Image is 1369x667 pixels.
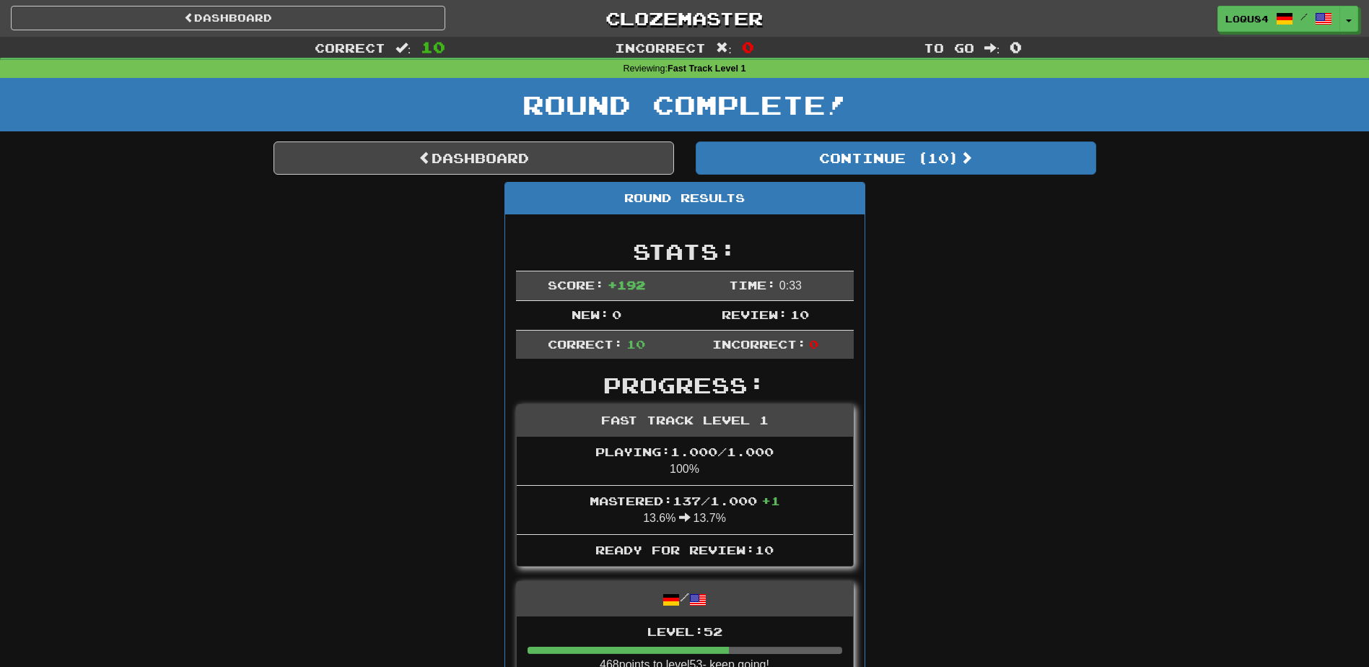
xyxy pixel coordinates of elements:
strong: Fast Track Level 1 [668,64,746,74]
span: Correct [315,40,385,55]
span: 0 [809,337,818,351]
span: Score: [548,278,604,292]
span: 10 [421,38,445,56]
a: loqu84 / [1217,6,1340,32]
span: : [395,42,411,54]
span: Mastered: 137 / 1.000 [590,494,780,507]
span: 0 [612,308,621,321]
span: : [716,42,732,54]
span: 0 : 33 [779,279,802,292]
span: Ready for Review: 10 [595,543,774,557]
span: : [984,42,1000,54]
div: Round Results [505,183,865,214]
h2: Stats: [516,240,854,263]
span: Incorrect: [712,337,806,351]
span: 10 [790,308,809,321]
span: Review: [722,308,787,321]
span: New: [572,308,609,321]
div: Fast Track Level 1 [517,405,853,437]
span: / [1300,12,1308,22]
span: To go [924,40,974,55]
a: Dashboard [11,6,445,30]
span: Playing: 1.000 / 1.000 [595,445,774,458]
li: 100% [517,437,853,486]
li: 13.6% 13.7% [517,485,853,535]
span: + 1 [761,494,780,507]
span: + 192 [608,278,645,292]
a: Clozemaster [467,6,901,31]
h2: Progress: [516,373,854,397]
a: Dashboard [274,141,674,175]
span: 0 [1010,38,1022,56]
span: Correct: [548,337,623,351]
span: Incorrect [615,40,706,55]
h1: Round Complete! [5,90,1364,119]
span: loqu84 [1225,12,1269,25]
span: 0 [742,38,754,56]
span: Level: 52 [647,624,722,638]
div: / [517,582,853,616]
span: 10 [626,337,645,351]
button: Continue (10) [696,141,1096,175]
span: Time: [729,278,776,292]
